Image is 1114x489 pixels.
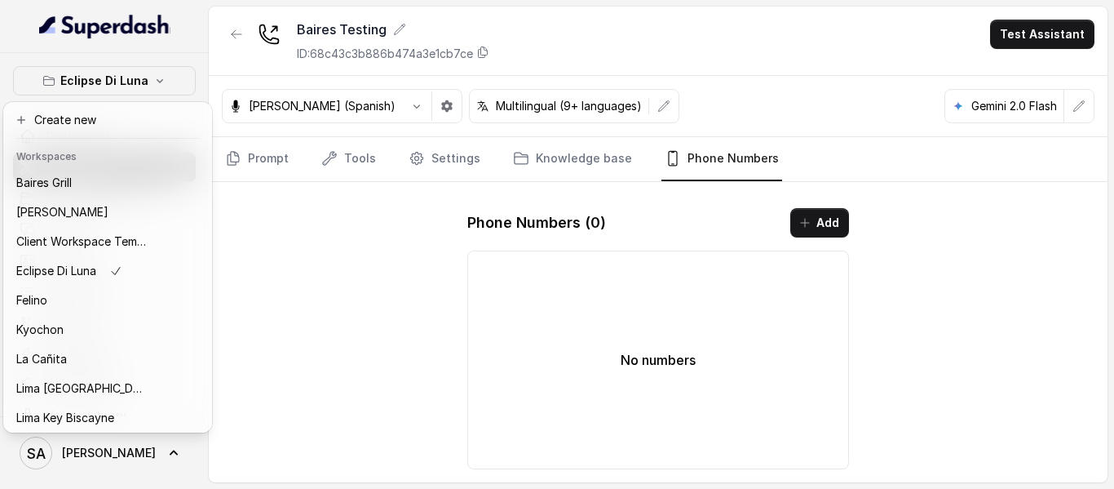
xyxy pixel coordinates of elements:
[467,210,606,236] h1: Phone Numbers ( 0 )
[39,13,170,39] img: light.svg
[661,137,782,181] a: Phone Numbers
[16,379,147,398] p: Lima [GEOGRAPHIC_DATA]
[16,349,67,369] p: La Cañita
[297,20,489,39] div: Baires Testing
[60,71,148,91] p: Eclipse Di Luna
[16,261,96,281] p: Eclipse Di Luna
[971,98,1057,114] p: Gemini 2.0 Flash
[3,102,212,433] div: Eclipse Di Luna
[405,137,484,181] a: Settings
[7,142,209,168] header: Workspaces
[318,137,379,181] a: Tools
[510,137,635,181] a: Knowledge base
[16,173,72,193] p: Baires Grill
[496,98,642,114] p: Multilingual (9+ languages)
[790,208,849,238] button: Add
[990,20,1094,49] button: Test Assistant
[222,137,1094,181] nav: Tabs
[13,430,196,476] a: [PERSON_NAME]
[16,408,114,428] p: Lima Key Biscayne
[297,46,473,62] p: ID: 68c43c3b886b474a3e1cb7ce
[16,291,47,310] p: Felino
[62,445,156,461] span: [PERSON_NAME]
[7,105,209,135] button: Create new
[621,350,696,370] p: No numbers
[27,445,46,462] text: SA
[13,66,196,96] button: Eclipse Di Luna
[16,202,108,222] p: [PERSON_NAME]
[16,320,64,340] p: Kyochon
[16,232,147,251] p: Client Workspace Template
[952,100,965,113] svg: google logo
[222,137,292,181] a: Prompt
[249,98,396,114] p: [PERSON_NAME] (Spanish)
